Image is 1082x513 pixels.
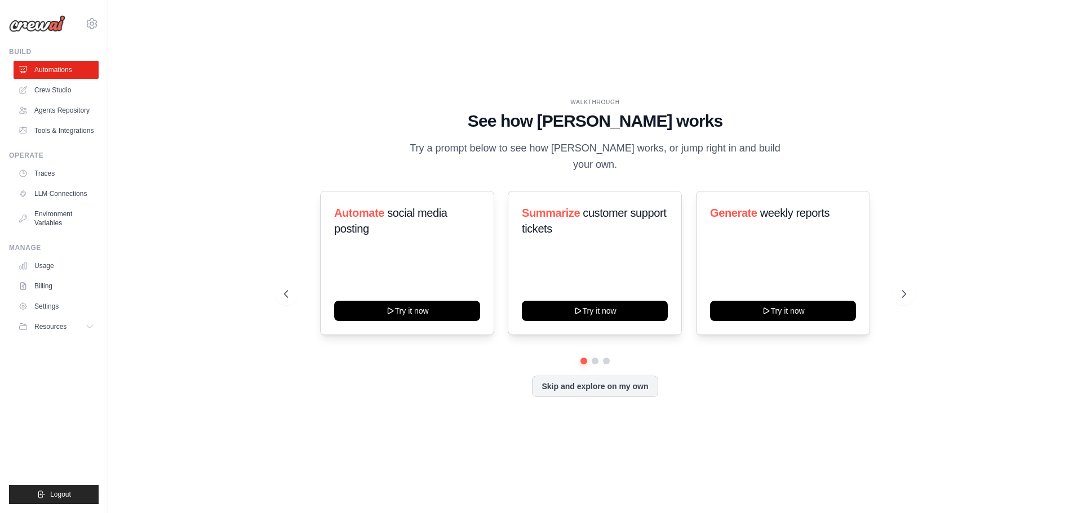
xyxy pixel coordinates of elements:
p: Try a prompt below to see how [PERSON_NAME] works, or jump right in and build your own. [406,140,784,173]
a: Crew Studio [14,81,99,99]
a: Agents Repository [14,101,99,119]
span: weekly reports [760,207,829,219]
div: WALKTHROUGH [284,98,906,106]
span: Resources [34,322,66,331]
button: Resources [14,318,99,336]
a: Billing [14,277,99,295]
button: Logout [9,485,99,504]
span: Automate [334,207,384,219]
a: Usage [14,257,99,275]
button: Try it now [710,301,856,321]
span: Generate [710,207,757,219]
button: Skip and explore on my own [532,376,658,397]
a: Environment Variables [14,205,99,232]
div: Manage [9,243,99,252]
img: Logo [9,15,65,32]
a: Automations [14,61,99,79]
a: LLM Connections [14,185,99,203]
span: social media posting [334,207,447,235]
a: Traces [14,164,99,182]
div: Operate [9,151,99,160]
div: Build [9,47,99,56]
span: Summarize [522,207,580,219]
a: Tools & Integrations [14,122,99,140]
button: Try it now [334,301,480,321]
span: Logout [50,490,71,499]
a: Settings [14,297,99,315]
h1: See how [PERSON_NAME] works [284,111,906,131]
span: customer support tickets [522,207,666,235]
button: Try it now [522,301,668,321]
